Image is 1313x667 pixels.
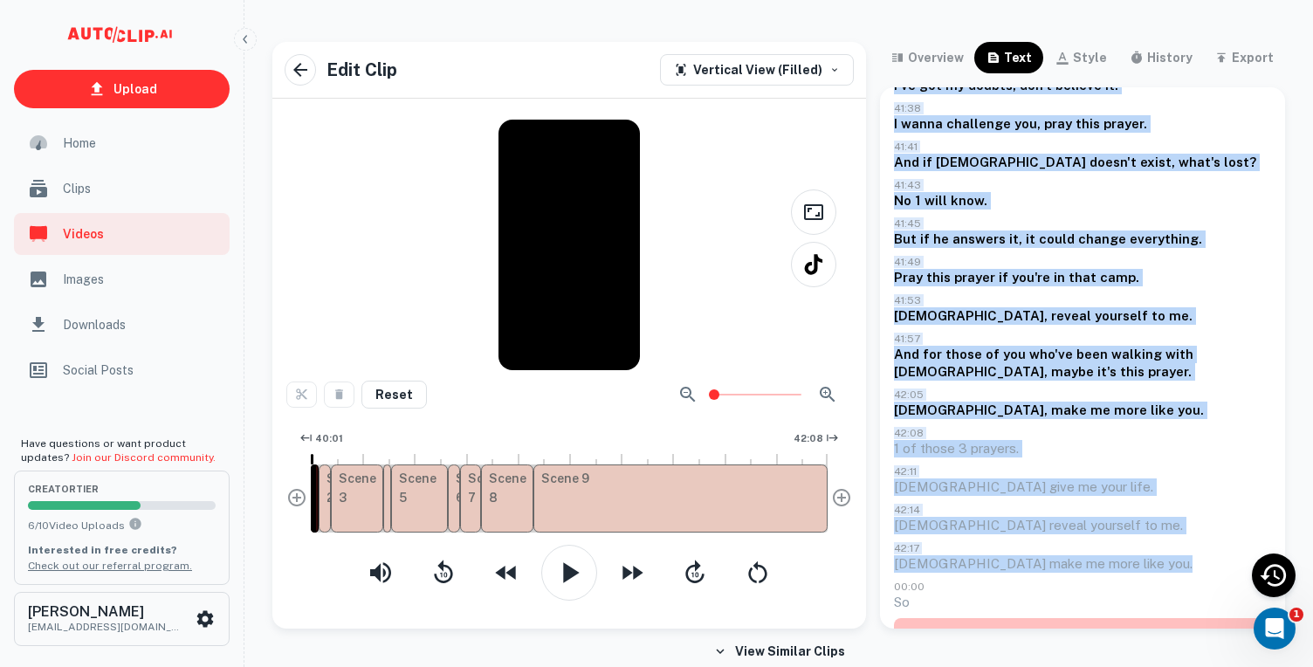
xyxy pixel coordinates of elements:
[959,441,967,456] span: 3
[926,270,951,285] span: this
[1103,116,1147,131] span: prayer.
[801,252,826,277] img: tiktok-logo.svg
[1232,47,1274,68] div: export
[894,503,1271,517] p: 42:14
[1168,556,1193,571] span: you.
[1109,556,1140,571] span: more
[894,556,1046,571] span: [DEMOGRAPHIC_DATA]
[1026,231,1035,246] span: it
[1120,364,1145,379] span: this
[1051,364,1094,379] span: maybe
[1049,518,1087,533] span: reveal
[894,231,917,246] span: But
[1090,155,1137,169] span: doesn't
[1003,347,1026,361] span: you
[1090,518,1141,533] span: yourself
[903,441,917,456] span: of
[1161,518,1183,533] span: me.
[361,381,427,409] button: Reset Clip to Original Settings
[894,101,1271,115] p: 41:38
[128,517,142,531] svg: You can upload 10 videos per month on the creator tier. Upgrade to upload more.
[894,618,1271,650] button: View More
[1076,116,1100,131] span: this
[894,580,1271,594] p: 00:00
[901,116,943,131] span: wanna
[791,242,836,287] button: TikTok Preview
[894,308,1048,323] span: [DEMOGRAPHIC_DATA],
[14,258,230,300] div: Images
[894,441,899,456] span: 1
[1118,42,1203,73] button: history
[894,347,919,361] span: And
[894,255,1271,269] p: 41:49
[14,168,230,210] a: Clips
[28,619,185,635] p: [EMAIL_ADDRESS][DOMAIN_NAME]
[63,134,219,153] span: Home
[908,47,964,68] div: overview
[1054,270,1065,285] span: in
[1289,608,1303,622] span: 1
[14,592,230,646] button: [PERSON_NAME][EMAIL_ADDRESS][DOMAIN_NAME]
[952,231,1006,246] span: answers
[920,441,955,456] span: those
[974,42,1043,73] button: text
[674,59,822,80] div: Vertical View (Filled)
[894,402,1048,417] span: [DEMOGRAPHIC_DATA],
[14,70,230,108] a: Upload
[1078,231,1126,246] span: change
[1144,556,1165,571] span: like
[1004,47,1032,68] div: text
[894,518,1046,533] span: [DEMOGRAPHIC_DATA]
[787,426,845,451] button: Edit Clip End Time
[1169,308,1193,323] span: me.
[831,487,852,514] div: Add Outro
[63,224,219,244] span: Videos
[14,304,230,346] a: Downloads
[28,560,192,572] a: Check out our referral program.
[894,464,1271,478] p: 42:11
[14,213,230,255] a: Videos
[936,155,1086,169] span: [DEMOGRAPHIC_DATA]
[1224,155,1256,169] span: lost?
[1131,479,1153,494] span: life.
[1101,479,1127,494] span: your
[1100,270,1139,285] span: camp.
[1029,347,1073,361] span: who've
[1009,231,1022,246] span: it,
[986,347,1000,361] span: of
[21,437,216,464] span: Have questions or want product updates?
[1147,47,1193,68] div: history
[1012,270,1050,285] span: you're
[894,293,1271,307] p: 41:53
[327,57,397,83] h5: Edit Clip
[999,270,1008,285] span: if
[660,54,854,86] button: Choose the default mode in which all your clips are displayed and formatted
[1252,554,1296,597] div: Recent Activity
[971,441,1019,456] span: prayers.
[1140,155,1175,169] span: exist,
[894,388,1271,402] p: 42:05
[923,347,942,361] span: for
[1044,116,1072,131] span: pray
[894,193,911,208] span: No
[954,270,995,285] span: prayer
[28,517,216,533] p: 6 / 10 Video Uploads
[286,487,307,514] div: Add Intro
[1151,308,1165,323] span: to
[14,122,230,164] a: Home
[72,451,216,464] a: Join our Discord community.
[28,605,185,619] h6: [PERSON_NAME]
[894,541,1271,555] p: 42:17
[1114,402,1147,417] span: more
[14,349,230,391] div: Social Posts
[1095,308,1148,323] span: yourself
[1051,308,1091,323] span: reveal
[933,231,949,246] span: he
[894,479,1046,494] span: [DEMOGRAPHIC_DATA]
[1049,479,1075,494] span: give
[894,332,1271,346] p: 41:57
